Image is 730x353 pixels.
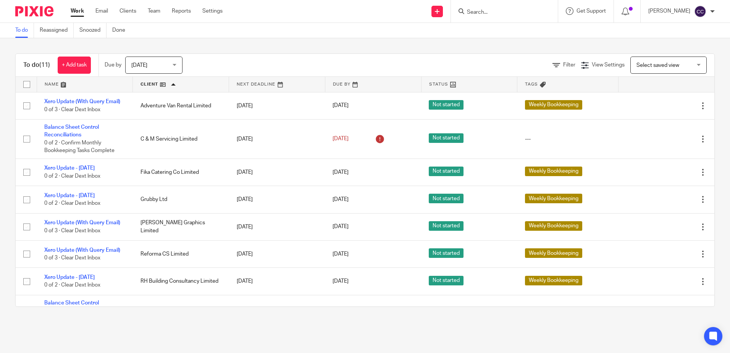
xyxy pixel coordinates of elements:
[636,63,679,68] span: Select saved view
[44,99,120,104] a: Xero Update (With Query Email)
[229,159,325,186] td: [DATE]
[429,221,464,231] span: Not started
[333,279,349,284] span: [DATE]
[15,6,53,16] img: Pixie
[105,61,121,69] p: Due by
[15,23,34,38] a: To do
[525,194,582,203] span: Weekly Bookkeeping
[525,167,582,176] span: Weekly Bookkeeping
[133,119,229,159] td: C & M Servicing Limited
[131,63,147,68] span: [DATE]
[429,194,464,203] span: Not started
[429,167,464,176] span: Not started
[112,23,131,38] a: Done
[525,135,610,143] div: ---
[592,62,625,68] span: View Settings
[148,7,160,15] a: Team
[44,220,120,225] a: Xero Update (With Query Email)
[44,283,100,288] span: 0 of 2 · Clear Dext Inbox
[525,82,538,86] span: Tags
[429,133,464,143] span: Not started
[44,107,100,112] span: 0 of 3 · Clear Dext Inbox
[44,275,95,280] a: Xero Update - [DATE]
[44,125,99,138] a: Balance Sheet Control Reconciliations
[229,119,325,159] td: [DATE]
[44,228,100,233] span: 0 of 3 · Clear Dext Inbox
[133,92,229,119] td: Adventure Van Rental Limited
[23,61,50,69] h1: To do
[39,62,50,68] span: (11)
[229,92,325,119] td: [DATE]
[525,100,582,110] span: Weekly Bookkeeping
[429,100,464,110] span: Not started
[133,240,229,267] td: Reforma CS Limited
[333,103,349,108] span: [DATE]
[44,173,100,179] span: 0 of 2 · Clear Dext Inbox
[133,213,229,240] td: [PERSON_NAME] Graphics Limited
[44,300,99,313] a: Balance Sheet Control Reconciliations
[333,197,349,202] span: [DATE]
[44,165,95,171] a: Xero Update - [DATE]
[229,240,325,267] td: [DATE]
[71,7,84,15] a: Work
[333,251,349,257] span: [DATE]
[563,62,575,68] span: Filter
[525,248,582,258] span: Weekly Bookkeeping
[95,7,108,15] a: Email
[525,221,582,231] span: Weekly Bookkeeping
[229,268,325,295] td: [DATE]
[429,276,464,285] span: Not started
[648,7,690,15] p: [PERSON_NAME]
[577,8,606,14] span: Get Support
[133,186,229,213] td: Grubby Ltd
[79,23,107,38] a: Snoozed
[133,295,229,334] td: RH Building Consultancy Limited
[525,276,582,285] span: Weekly Bookkeeping
[202,7,223,15] a: Settings
[333,224,349,230] span: [DATE]
[44,255,100,261] span: 0 of 3 · Clear Dext Inbox
[120,7,136,15] a: Clients
[44,201,100,206] span: 0 of 2 · Clear Dext Inbox
[172,7,191,15] a: Reports
[466,9,535,16] input: Search
[333,170,349,175] span: [DATE]
[44,193,95,198] a: Xero Update - [DATE]
[40,23,74,38] a: Reassigned
[333,136,349,142] span: [DATE]
[44,140,115,154] span: 0 of 2 · Confirm Monthly Bookkeeping Tasks Complete
[58,57,91,74] a: + Add task
[229,186,325,213] td: [DATE]
[229,213,325,240] td: [DATE]
[133,159,229,186] td: Fika Catering Co Limited
[229,295,325,334] td: [DATE]
[44,248,120,253] a: Xero Update (With Query Email)
[133,268,229,295] td: RH Building Consultancy Limited
[429,248,464,258] span: Not started
[694,5,706,18] img: svg%3E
